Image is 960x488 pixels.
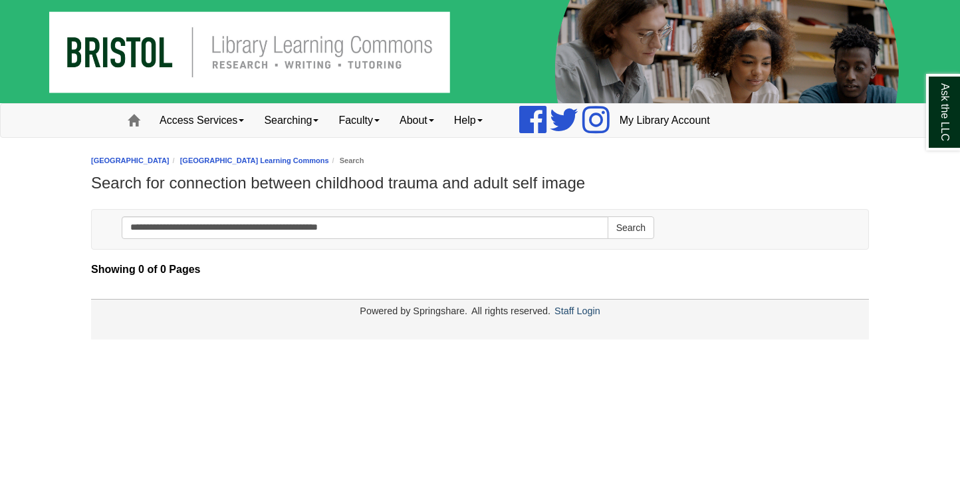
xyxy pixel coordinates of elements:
[390,104,444,137] a: About
[91,260,869,279] strong: Showing 0 of 0 Pages
[150,104,254,137] a: Access Services
[329,154,364,167] li: Search
[91,156,170,164] a: [GEOGRAPHIC_DATA]
[444,104,493,137] a: Help
[554,306,600,316] a: Staff Login
[469,306,552,316] div: All rights reserved.
[91,154,869,167] nav: breadcrumb
[180,156,329,164] a: [GEOGRAPHIC_DATA] Learning Commons
[608,216,654,239] button: Search
[358,306,469,316] div: Powered by Springshare.
[328,104,390,137] a: Faculty
[610,104,720,137] a: My Library Account
[254,104,328,137] a: Searching
[91,174,869,192] h1: Search for connection between childhood trauma and adult self image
